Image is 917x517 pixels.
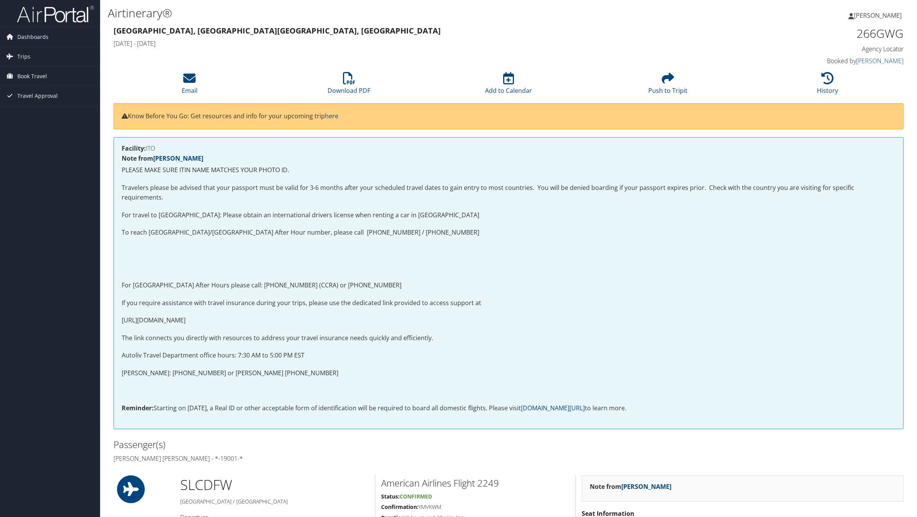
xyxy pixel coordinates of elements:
[817,76,838,95] a: History
[17,27,49,47] span: Dashboards
[182,76,197,95] a: Email
[122,165,895,175] p: PLEASE MAKE SURE ITIN NAME MATCHES YOUR PHOTO ID.
[17,67,47,86] span: Book Travel
[122,404,154,412] strong: Reminder:
[122,368,895,378] p: [PERSON_NAME]: [PHONE_NUMBER] or [PERSON_NAME] [PHONE_NUMBER]
[122,111,895,121] p: Know Before You Go: Get resources and info for your upcoming trip
[715,25,904,42] h1: 266GWG
[381,477,570,490] h2: American Airlines Flight 2249
[621,482,671,491] a: [PERSON_NAME]
[122,280,895,290] p: For [GEOGRAPHIC_DATA] After Hours please call: [PHONE_NUMBER] (CCRA) or [PHONE_NUMBER]
[17,47,30,66] span: Trips
[17,5,94,23] img: airportal-logo.png
[122,333,895,343] p: The link connects you directly with resources to address your travel insurance needs quickly and ...
[848,4,909,27] a: [PERSON_NAME]
[854,11,902,20] span: [PERSON_NAME]
[122,351,895,361] p: Autoliv Travel Department office hours: 7:30 AM to 5:00 PM EST
[328,76,370,95] a: Download PDF
[122,183,895,203] p: Travelers please be advised that your passport must be valid for 3-6 months after your scheduled ...
[122,403,895,413] p: Starting on [DATE], a Real ID or other acceptable form of identification will be required to boar...
[180,498,369,505] h5: [GEOGRAPHIC_DATA] / [GEOGRAPHIC_DATA]
[381,493,400,500] strong: Status:
[122,154,203,163] strong: Note from
[485,76,532,95] a: Add to Calendar
[122,145,895,151] h4: ITO
[114,454,503,463] h4: [PERSON_NAME] [PERSON_NAME] - *-19001-*
[17,86,58,106] span: Travel Approval
[400,493,432,500] span: Confirmed
[648,76,688,95] a: Push to Tripit
[122,298,895,308] p: If you require assistance with travel insurance during your trips, please use the dedicated link ...
[122,316,895,326] p: [URL][DOMAIN_NAME]
[521,404,585,412] a: [DOMAIN_NAME][URL]
[590,482,671,491] strong: Note from
[381,503,418,510] strong: Confirmation:
[122,210,895,220] p: For travel to [GEOGRAPHIC_DATA]: Please obtain an international drivers license when renting a ca...
[114,438,503,451] h2: Passenger(s)
[180,475,369,495] h1: SLC DFW
[715,57,904,65] h4: Booked by
[715,45,904,53] h4: Agency Locator
[114,39,703,48] h4: [DATE] - [DATE]
[122,228,895,238] p: To reach [GEOGRAPHIC_DATA]/[GEOGRAPHIC_DATA] After Hour number, please call [PHONE_NUMBER] / [PHO...
[381,503,570,511] h5: YMVKWM
[108,5,642,21] h1: Airtinerary®
[325,112,338,120] a: here
[114,25,441,36] strong: [GEOGRAPHIC_DATA], [GEOGRAPHIC_DATA] [GEOGRAPHIC_DATA], [GEOGRAPHIC_DATA]
[856,57,904,65] a: [PERSON_NAME]
[153,154,203,163] a: [PERSON_NAME]
[122,144,146,153] strong: Facility:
